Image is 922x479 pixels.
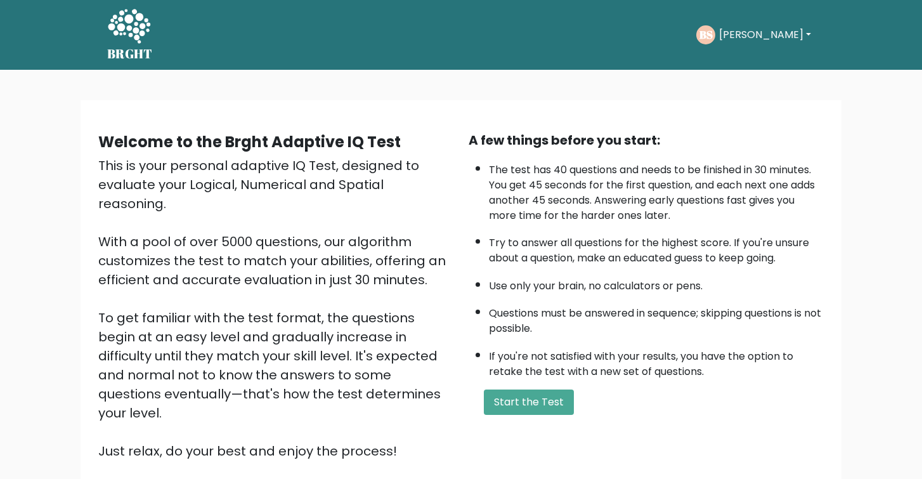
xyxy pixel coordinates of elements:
[484,390,574,415] button: Start the Test
[107,5,153,65] a: BRGHT
[107,46,153,62] h5: BRGHT
[489,272,824,294] li: Use only your brain, no calculators or pens.
[489,299,824,336] li: Questions must be answered in sequence; skipping questions is not possible.
[489,156,824,223] li: The test has 40 questions and needs to be finished in 30 minutes. You get 45 seconds for the firs...
[98,131,401,152] b: Welcome to the Brght Adaptive IQ Test
[489,343,824,379] li: If you're not satisfied with your results, you have the option to retake the test with a new set ...
[699,27,712,42] text: BS
[489,229,824,266] li: Try to answer all questions for the highest score. If you're unsure about a question, make an edu...
[98,156,453,461] div: This is your personal adaptive IQ Test, designed to evaluate your Logical, Numerical and Spatial ...
[469,131,824,150] div: A few things before you start:
[715,27,815,43] button: [PERSON_NAME]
